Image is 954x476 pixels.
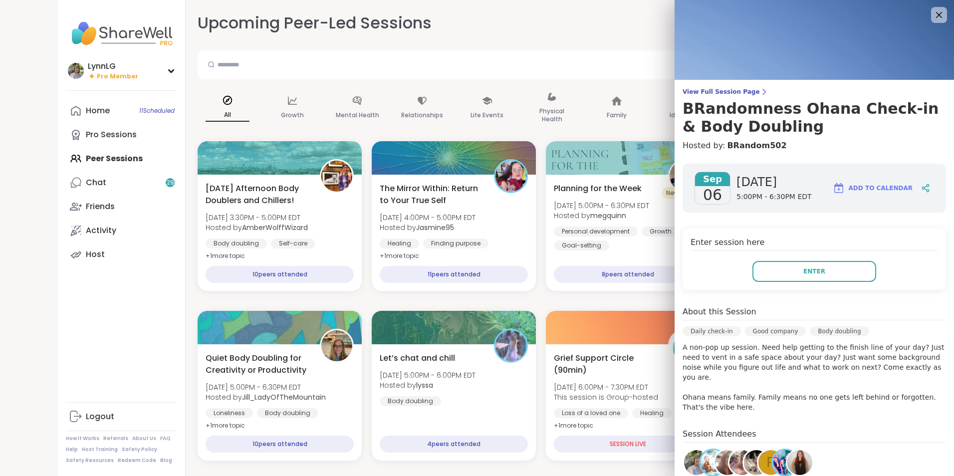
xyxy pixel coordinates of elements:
[66,457,114,464] a: Safety Resources
[380,213,476,223] span: [DATE] 4:00PM - 5:00PM EDT
[86,225,116,236] div: Activity
[683,326,741,336] div: Daily check-in
[607,109,627,121] p: Family
[684,450,709,475] img: LynnLG
[66,123,177,147] a: Pro Sessions
[380,370,476,380] span: [DATE] 5:00PM - 6:00PM EDT
[495,330,526,361] img: lyssa
[160,457,172,464] a: Blog
[423,238,488,248] div: Finding purpose
[744,450,769,475] img: PinkOnyx
[380,223,476,233] span: Hosted by
[86,201,115,212] div: Friends
[766,453,775,473] span: R
[86,249,105,260] div: Host
[683,428,946,443] h4: Session Attendees
[683,100,946,136] h3: BRandomness Ohana Check-in & Body Doubling
[727,140,786,152] a: BRandom502
[670,330,701,361] img: ShareWell
[66,16,177,51] img: ShareWell Nav Logo
[683,306,756,318] h4: About this Session
[206,382,326,392] span: [DATE] 5:00PM - 6:30PM EDT
[118,457,156,464] a: Redeem Code
[206,238,267,248] div: Body doubling
[736,174,812,190] span: [DATE]
[66,219,177,242] a: Activity
[736,192,812,202] span: 5:00PM - 6:30PM EDT
[206,223,308,233] span: Hosted by
[401,109,443,121] p: Relationships
[321,330,352,361] img: Jill_LadyOfTheMountain
[554,392,658,402] span: This session is Group-hosted
[68,63,84,79] img: LynnLG
[336,109,379,121] p: Mental Health
[554,227,638,237] div: Personal development
[380,352,455,364] span: Let’s chat and chill
[691,237,938,251] h4: Enter session here
[554,352,657,376] span: Grief Support Circle (90min)
[198,12,432,34] h2: Upcoming Peer-Led Sessions
[97,72,138,81] span: Pro Member
[803,267,825,276] span: Enter
[554,201,649,211] span: [DATE] 5:00PM - 6:30PM EDT
[242,223,308,233] b: AmberWolffWizard
[554,408,628,418] div: Loss of a loved one
[86,411,114,422] div: Logout
[281,109,304,121] p: Growth
[206,392,326,402] span: Hosted by
[66,195,177,219] a: Friends
[683,140,946,152] h4: Hosted by:
[271,238,315,248] div: Self-care
[554,436,702,453] div: SESSION LIVE
[683,88,946,136] a: View Full Session PageBRandomness Ohana Check-in & Body Doubling
[66,99,177,123] a: Home11Scheduled
[206,266,354,283] div: 10 peers attended
[206,183,309,207] span: [DATE] Afternoon Body Doublers and Chillers!
[206,213,308,223] span: [DATE] 3:30PM - 5:00PM EDT
[257,408,318,418] div: Body doubling
[66,446,78,453] a: Help
[82,446,118,453] a: Host Training
[380,380,476,390] span: Hosted by
[632,408,672,418] div: Healing
[380,396,441,406] div: Body doubling
[642,227,680,237] div: Growth
[380,238,419,248] div: Healing
[703,186,722,204] span: 06
[380,436,528,453] div: 4 peers attended
[773,450,798,475] img: hollyjanicki
[530,105,574,125] p: Physical Health
[416,223,454,233] b: Jasmine95
[745,326,806,336] div: Good company
[132,435,156,442] a: About Us
[86,105,110,116] div: Home
[752,261,876,282] button: Enter
[206,408,253,418] div: Loneliness
[122,446,157,453] a: Safety Policy
[833,182,845,194] img: ShareWell Logomark
[167,179,174,187] span: 29
[86,129,137,140] div: Pro Sessions
[206,352,309,376] span: Quiet Body Doubling for Creativity or Productivity
[86,177,106,188] div: Chat
[695,172,730,186] span: Sep
[554,240,609,250] div: Goal-setting
[810,326,869,336] div: Body doubling
[683,342,946,412] p: A non-pop up session. Need help getting to the finish line of your day? Just need to vent in a sa...
[66,171,177,195] a: Chat29
[206,109,249,122] p: All
[160,435,171,442] a: FAQ
[380,266,528,283] div: 11 peers attended
[554,266,702,283] div: 8 peers attended
[590,211,626,221] b: megquinn
[701,450,725,475] img: Libby1520
[554,183,642,195] span: Planning for the Week
[380,183,483,207] span: The Mirror Within: Return to Your True Self
[849,184,913,193] span: Add to Calendar
[103,435,128,442] a: Referrals
[787,450,812,475] img: SarahR83
[554,382,658,392] span: [DATE] 6:00PM - 7:30PM EDT
[66,435,99,442] a: How It Works
[416,380,433,390] b: lyssa
[321,161,352,192] img: AmberWolffWizard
